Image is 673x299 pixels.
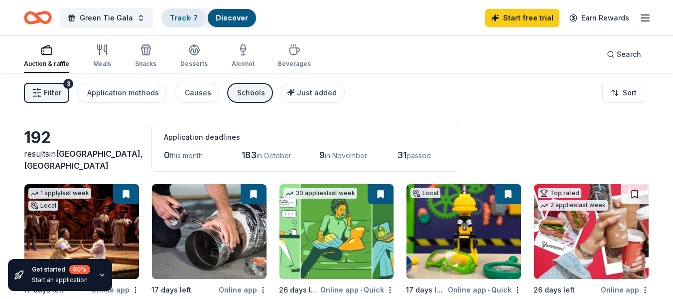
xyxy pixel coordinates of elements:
[538,188,581,198] div: Top rated
[319,150,325,160] span: 9
[237,87,265,99] div: Schools
[563,9,635,27] a: Earn Rewards
[28,188,91,199] div: 1 apply last week
[227,83,273,103] button: Schools
[232,60,254,68] div: Alcohol
[24,128,139,148] div: 192
[617,48,641,60] span: Search
[232,40,254,73] button: Alcohol
[320,284,394,296] div: Online app Quick
[180,60,208,68] div: Desserts
[93,40,111,73] button: Meals
[219,284,267,296] div: Online app
[24,83,69,103] button: Filter3
[406,284,446,296] div: 17 days left
[32,265,90,274] div: Get started
[410,188,440,198] div: Local
[87,87,159,99] div: Application methods
[485,9,559,27] a: Start free trial
[164,150,170,160] span: 0
[599,44,649,64] button: Search
[602,83,645,103] button: Sort
[406,184,521,279] img: Image for The Slime Factory (Edison)
[28,201,58,211] div: Local
[60,8,153,28] button: Green Tie Gala
[93,60,111,68] div: Meals
[534,284,575,296] div: 26 days left
[24,6,52,29] a: Home
[170,151,203,160] span: this month
[397,150,406,160] span: 31
[32,276,90,284] div: Start an application
[80,12,133,24] span: Green Tie Gala
[325,151,367,160] span: in November
[279,184,394,279] img: Image for BetterHelp Social Impact
[180,40,208,73] button: Desserts
[406,151,431,160] span: passed
[161,8,257,28] button: Track· 7Discover
[135,60,156,68] div: Snacks
[283,188,357,199] div: 30 applies last week
[24,148,139,172] div: results
[24,184,139,279] img: Image for State Theatre New Jersey
[44,87,61,99] span: Filter
[24,149,143,171] span: [GEOGRAPHIC_DATA], [GEOGRAPHIC_DATA]
[24,149,143,171] span: in
[623,87,637,99] span: Sort
[488,286,490,294] span: •
[279,284,319,296] div: 26 days left
[242,150,257,160] span: 183
[601,284,649,296] div: Online app
[63,79,73,89] div: 3
[77,83,167,103] button: Application methods
[151,284,191,296] div: 17 days left
[534,184,649,279] img: Image for Wawa Foundation
[278,40,311,73] button: Beverages
[216,13,248,22] a: Discover
[185,87,211,99] div: Causes
[175,83,219,103] button: Causes
[278,60,311,68] div: Beverages
[24,60,69,68] div: Auction & raffle
[69,265,90,274] div: 60 %
[170,13,198,22] a: Track· 7
[360,286,362,294] span: •
[538,200,608,211] div: 2 applies last week
[448,284,522,296] div: Online app Quick
[135,40,156,73] button: Snacks
[164,131,447,143] div: Application deadlines
[257,151,291,160] span: in October
[24,40,69,73] button: Auction & raffle
[281,83,345,103] button: Just added
[152,184,267,279] img: Image for Shurtape Technologies
[297,88,337,97] span: Just added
